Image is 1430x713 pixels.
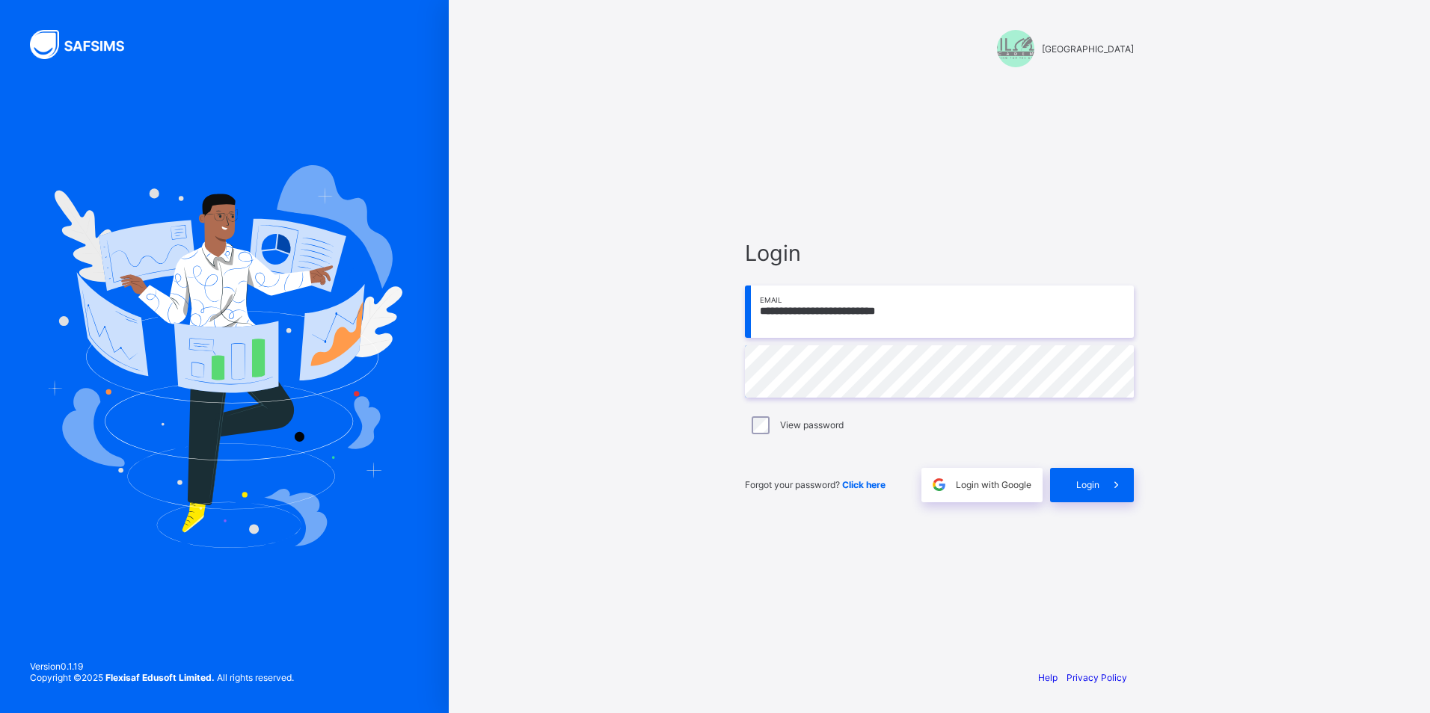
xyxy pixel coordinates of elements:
img: SAFSIMS Logo [30,30,142,59]
span: Login [1076,479,1099,490]
img: Hero Image [46,165,402,548]
a: Click here [842,479,886,490]
span: Login with Google [956,479,1031,490]
a: Help [1038,672,1058,683]
span: [GEOGRAPHIC_DATA] [1042,43,1134,55]
span: Version 0.1.19 [30,661,294,672]
span: Forgot your password? [745,479,886,490]
span: Copyright © 2025 All rights reserved. [30,672,294,683]
a: Privacy Policy [1067,672,1127,683]
span: Login [745,240,1134,266]
strong: Flexisaf Edusoft Limited. [105,672,215,683]
label: View password [780,419,844,430]
img: google.396cfc9801f0270233282035f929180a.svg [930,476,948,493]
